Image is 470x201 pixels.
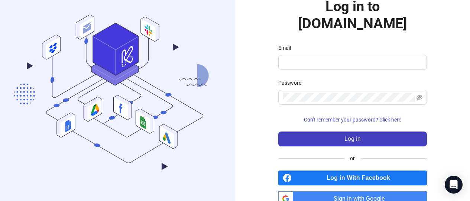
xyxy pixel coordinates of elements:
[445,176,463,194] div: Open Intercom Messenger
[283,58,421,67] input: Email
[416,94,422,100] span: eye-invisible
[278,114,427,126] button: Can't remember your password? Click here
[278,44,296,52] label: Email
[344,136,361,142] span: Log in
[304,117,401,123] span: Can't remember your password? Click here
[295,171,427,185] span: Log in With Facebook
[278,117,427,123] a: Can't remember your password? Click here
[344,154,361,162] span: or
[278,132,427,146] button: Log in
[278,171,427,185] a: Log in With Facebook
[278,79,307,87] label: Password
[283,93,415,102] input: Password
